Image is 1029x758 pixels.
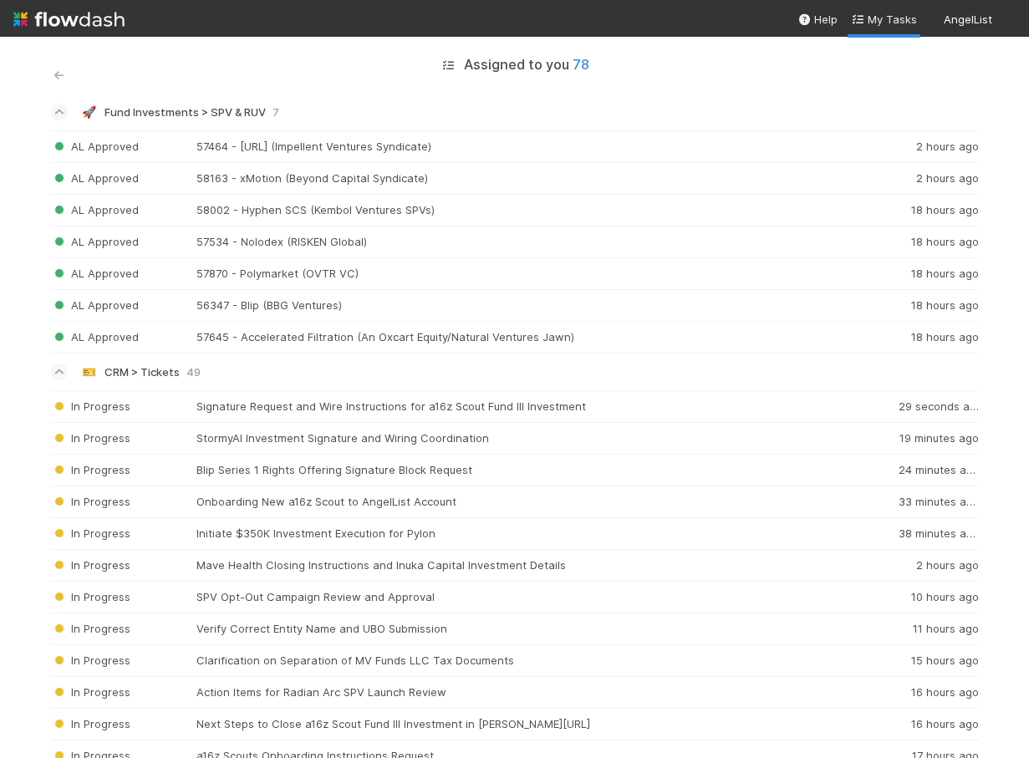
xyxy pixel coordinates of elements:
span: AL Approved [51,171,139,185]
span: In Progress [51,463,130,476]
div: Help [797,11,838,28]
span: AL Approved [51,140,139,153]
span: CRM > Tickets [104,365,180,379]
div: 18 hours ago [879,235,979,249]
span: In Progress [51,431,130,445]
div: 2 hours ago [879,140,979,154]
div: 57645 - Accelerated Filtration (An Oxcart Equity/Natural Ventures Jawn) [196,330,879,344]
div: Clarification on Separation of MV Funds LLC Tax Documents [196,654,879,668]
span: In Progress [51,495,130,508]
div: 57464 - [URL] (Impellent Ventures Syndicate) [196,140,879,154]
div: 29 seconds ago [879,399,979,414]
div: SPV Opt-Out Campaign Review and Approval [196,590,879,604]
div: 11 hours ago [879,622,979,636]
span: 7 [273,105,279,119]
span: Fund Investments > SPV & RUV [104,105,266,119]
div: Action Items for Radian Arc SPV Launch Review [196,685,879,699]
div: 18 hours ago [879,267,979,281]
div: 58163 - xMotion (Beyond Capital Syndicate) [196,171,879,186]
div: Blip Series 1 Rights Offering Signature Block Request [196,463,879,477]
div: Signature Request and Wire Instructions for a16z Scout Fund III Investment [196,399,879,414]
span: In Progress [51,685,130,699]
div: 18 hours ago [879,203,979,217]
div: 10 hours ago [879,590,979,604]
span: In Progress [51,622,130,635]
div: 57870 - Polymarket (OVTR VC) [196,267,879,281]
span: AL Approved [51,235,139,248]
span: In Progress [51,558,130,572]
div: Onboarding New a16z Scout to AngelList Account [196,495,879,509]
span: AL Approved [51,267,139,280]
span: 49 [186,365,201,379]
div: 33 minutes ago [879,495,979,509]
span: 🚀 [82,106,96,119]
span: In Progress [51,527,130,540]
div: 57534 - Nolodex (RISKEN Global) [196,235,879,249]
div: 15 hours ago [879,654,979,668]
span: 🎫 [82,366,96,379]
div: Next Steps to Close a16z Scout Fund III Investment in [PERSON_NAME][URL] [196,717,879,731]
div: 38 minutes ago [879,527,979,541]
div: 19 minutes ago [879,431,979,445]
span: In Progress [51,717,130,730]
div: 58002 - Hyphen SCS (Kembol Ventures SPVs) [196,203,879,217]
img: avatar_6daca87a-2c2e-4848-8ddb-62067031c24f.png [999,12,1016,28]
span: In Progress [51,590,130,603]
span: AngelList [944,13,992,26]
div: 18 hours ago [879,330,979,344]
a: My Tasks [851,11,917,28]
div: Initiate $350K Investment Execution for Pylon [196,527,879,541]
span: In Progress [51,654,130,667]
div: 24 minutes ago [879,463,979,477]
span: AL Approved [51,203,139,216]
span: AL Approved [51,330,139,343]
img: logo-inverted-e16ddd16eac7371096b0.svg [13,5,125,33]
div: 56347 - Blip (BBG Ventures) [196,298,879,313]
div: 16 hours ago [879,685,979,699]
div: 2 hours ago [879,171,979,186]
span: My Tasks [851,13,917,26]
span: 78 [573,56,589,73]
div: Mave Health Closing Instructions and Inuka Capital Investment Details [196,558,879,572]
div: Verify Correct Entity Name and UBO Submission [196,622,879,636]
h5: Assigned to you [464,57,589,74]
div: 18 hours ago [879,298,979,313]
span: AL Approved [51,298,139,312]
span: In Progress [51,399,130,413]
div: StormyAI Investment Signature and Wiring Coordination [196,431,879,445]
div: 16 hours ago [879,717,979,731]
div: 2 hours ago [879,558,979,572]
